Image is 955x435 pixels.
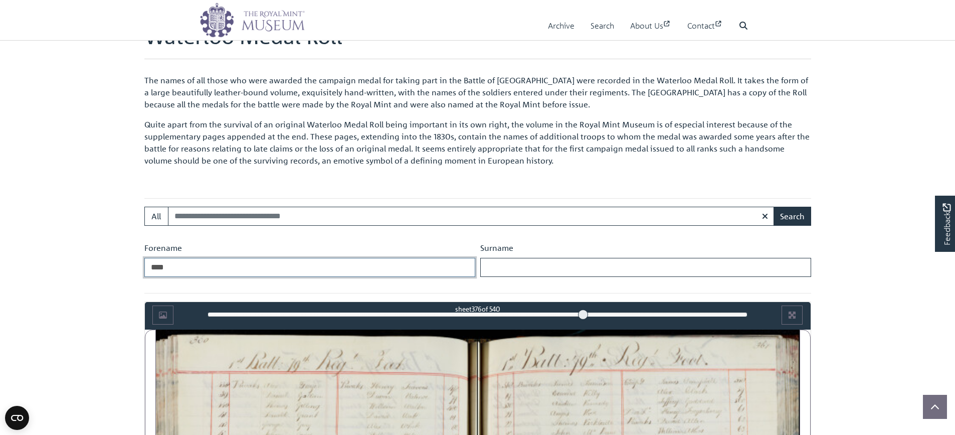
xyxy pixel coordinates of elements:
h1: Waterloo Medal Roll [144,24,811,59]
img: logo_wide.png [200,3,305,38]
a: Contact [687,12,723,40]
button: Search [774,207,811,226]
button: Full screen mode [782,306,803,325]
button: Scroll to top [923,395,947,419]
a: Archive [548,12,575,40]
label: Forename [144,242,182,254]
a: About Us [630,12,671,40]
button: All [144,207,168,226]
span: Feedback [940,204,952,245]
a: Would you like to provide feedback? [935,196,955,252]
a: Search [591,12,614,40]
div: sheet of 540 [208,304,747,314]
input: Search for medal roll recipients... [168,207,775,226]
label: Surname [480,242,513,254]
button: Open CMP widget [5,406,29,430]
span: Quite apart from the survival of an original Waterloo Medal Roll being important in its own right... [144,119,810,166]
span: 376 [472,305,482,313]
span: The names of all those who were awarded the campaign medal for taking part in the Battle of [GEOG... [144,75,808,109]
